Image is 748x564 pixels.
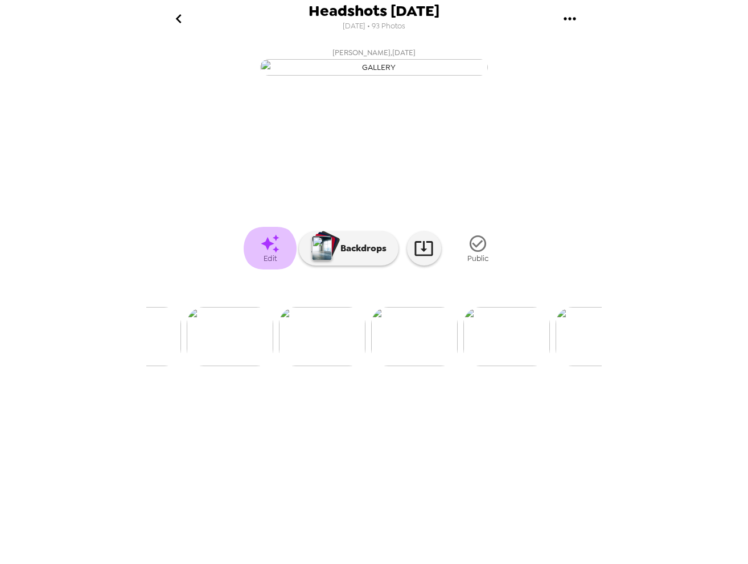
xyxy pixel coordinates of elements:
a: Edit [242,227,299,269]
span: [PERSON_NAME] , [DATE] [332,46,416,59]
span: Edit [264,254,277,263]
span: Headshots [DATE] [309,3,439,19]
img: gallery [556,307,642,366]
button: Public [450,227,507,269]
img: gallery [463,307,550,366]
img: gallery [371,307,458,366]
img: gallery [260,59,488,76]
p: Backdrops [335,242,387,255]
button: Backdrops [299,231,398,266]
img: gallery [187,307,273,366]
span: Public [467,254,488,263]
span: [DATE] • 93 Photos [343,19,405,34]
button: [PERSON_NAME],[DATE] [146,43,602,79]
img: gallery [279,307,365,366]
